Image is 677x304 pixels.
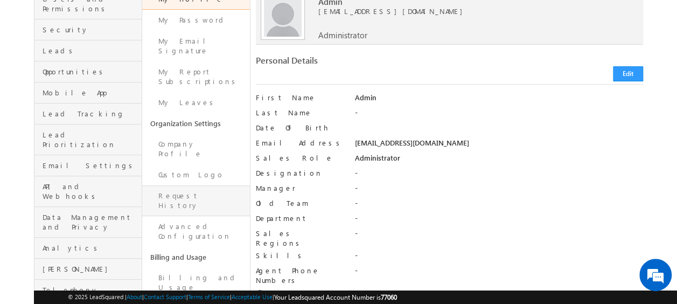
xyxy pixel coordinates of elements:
div: - [355,108,643,123]
label: Designation [256,168,345,178]
a: Advanced Configuration [142,216,250,247]
span: Telephony [43,285,139,295]
span: Mobile App [43,88,139,98]
a: Acceptable Use [232,293,273,300]
span: 77060 [381,293,397,301]
a: My Password [142,10,250,31]
a: Organization Settings [142,113,250,134]
button: Edit [613,66,643,81]
label: Sales Regions [256,229,345,248]
a: Opportunities [34,61,142,82]
a: Lead Tracking [34,103,142,125]
span: Administrator [318,30,367,40]
a: Analytics [34,238,142,259]
a: Telephony [34,280,142,301]
label: Date Of Birth [256,123,345,133]
label: Manager [256,183,345,193]
a: Mobile App [34,82,142,103]
span: Data Management and Privacy [43,212,139,232]
a: Contact Support [144,293,186,300]
a: Email Settings [34,155,142,176]
div: Personal Details [256,56,445,71]
a: Leads [34,40,142,61]
label: Skills [256,251,345,260]
a: Terms of Service [188,293,230,300]
a: My Email Signature [142,31,250,61]
span: Email Settings [43,161,139,170]
span: Lead Tracking [43,109,139,119]
a: Data Management and Privacy [34,207,142,238]
span: Analytics [43,243,139,253]
label: First Name [256,93,345,102]
span: © 2025 LeadSquared | | | | | [68,292,397,302]
div: - [355,229,643,244]
label: Department [256,213,345,223]
label: Last Name [256,108,345,118]
div: - [355,251,643,266]
div: - [355,183,643,198]
a: [PERSON_NAME] [34,259,142,280]
span: Security [43,25,139,34]
span: Opportunities [43,67,139,77]
div: - [355,213,643,229]
label: Sales Role [256,153,345,163]
a: My Report Subscriptions [142,61,250,92]
div: [EMAIL_ADDRESS][DOMAIN_NAME] [355,138,643,153]
span: [EMAIL_ADDRESS][DOMAIN_NAME] [318,6,629,16]
a: Lead Prioritization [34,125,142,155]
div: - [355,168,643,183]
span: Leads [43,46,139,56]
div: - [355,198,643,213]
span: [PERSON_NAME] [43,264,139,274]
label: Agent Phone Numbers [256,266,345,285]
a: My Leaves [142,92,250,113]
span: Your Leadsquared Account Number is [274,293,397,301]
a: About [127,293,142,300]
a: Company Profile [142,134,250,164]
span: Lead Prioritization [43,130,139,149]
label: Email Address [256,138,345,148]
a: API and Webhooks [34,176,142,207]
label: Old Team [256,198,345,208]
span: API and Webhooks [43,182,139,201]
a: Request History [142,185,250,216]
a: Security [34,19,142,40]
div: Admin [355,93,643,108]
a: Billing and Usage [142,267,250,298]
a: Custom Logo [142,164,250,185]
div: - [355,266,643,281]
a: Billing and Usage [142,247,250,267]
div: Administrator [355,153,643,168]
